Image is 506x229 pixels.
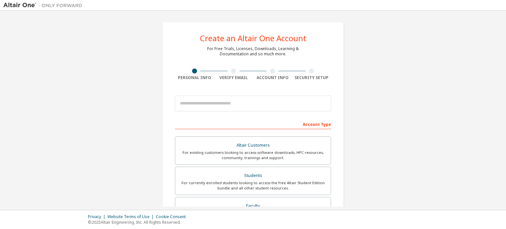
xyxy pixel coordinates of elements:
p: © 2025 Altair Engineering, Inc. All Rights Reserved. [88,219,190,225]
div: Personal Info [175,75,214,80]
div: Privacy [88,214,107,219]
div: Altair Customers [179,141,327,150]
div: Verify Email [214,75,253,80]
div: For currently enrolled students looking to access the free Altair Student Edition bundle and all ... [179,180,327,191]
div: Security Setup [292,75,331,80]
div: Account Type [175,119,331,129]
div: For Free Trials, Licenses, Downloads, Learning & Documentation and so much more. [207,46,299,57]
div: Cookie Consent [156,214,190,219]
div: For existing customers looking to access software downloads, HPC resources, community, trainings ... [179,150,327,160]
div: Account Info [253,75,292,80]
div: Create an Altair One Account [200,34,306,42]
div: Students [179,171,327,180]
div: Website Terms of Use [107,214,156,219]
img: Altair One [3,2,86,9]
div: Faculty [179,201,327,211]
